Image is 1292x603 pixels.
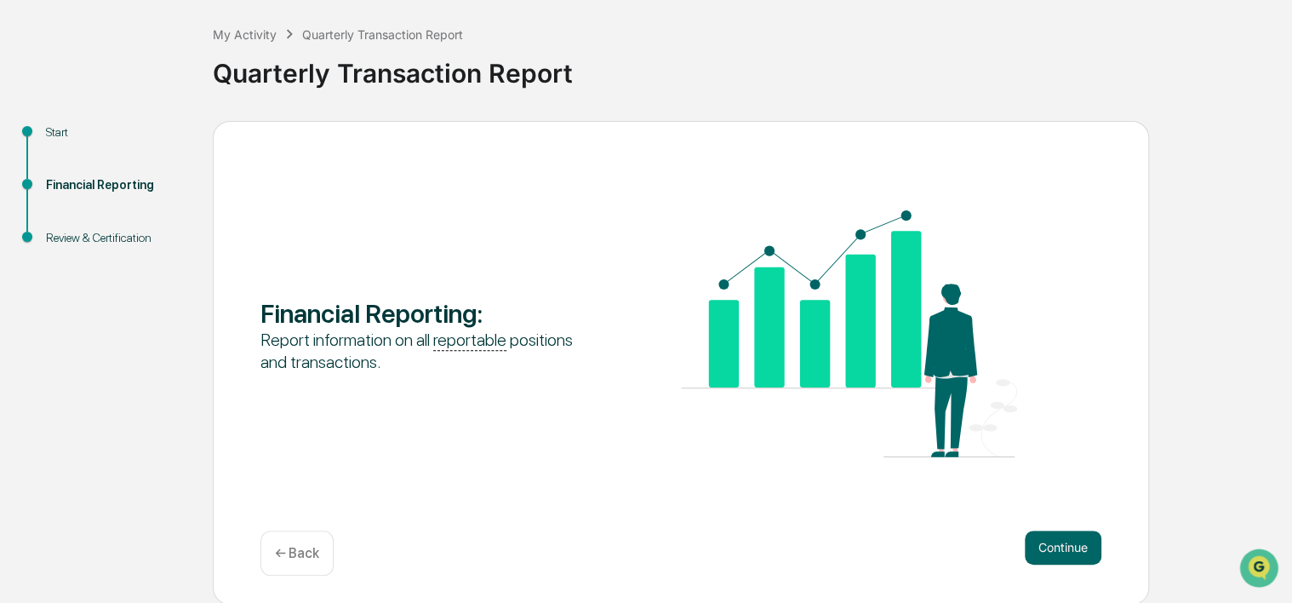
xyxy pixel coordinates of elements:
[34,215,110,232] span: Preclearance
[58,130,279,147] div: Start new chat
[260,298,597,329] div: Financial Reporting :
[140,215,211,232] span: Attestations
[10,208,117,238] a: 🖐️Preclearance
[120,288,206,301] a: Powered byPylon
[681,210,1017,457] img: Financial Reporting
[17,249,31,262] div: 🔎
[17,216,31,230] div: 🖐️
[117,208,218,238] a: 🗄️Attestations
[46,176,186,194] div: Financial Reporting
[46,123,186,141] div: Start
[275,545,319,561] p: ← Back
[17,130,48,161] img: 1746055101610-c473b297-6a78-478c-a979-82029cc54cd1
[302,27,463,42] div: Quarterly Transaction Report
[58,147,215,161] div: We're available if you need us!
[34,247,107,264] span: Data Lookup
[1238,547,1283,593] iframe: Open customer support
[10,240,114,271] a: 🔎Data Lookup
[169,289,206,301] span: Pylon
[213,44,1283,89] div: Quarterly Transaction Report
[123,216,137,230] div: 🗄️
[213,27,277,42] div: My Activity
[433,330,506,351] u: reportable
[289,135,310,156] button: Start new chat
[260,329,597,373] div: Report information on all positions and transactions.
[17,36,310,63] p: How can we help?
[1025,531,1101,565] button: Continue
[46,229,186,247] div: Review & Certification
